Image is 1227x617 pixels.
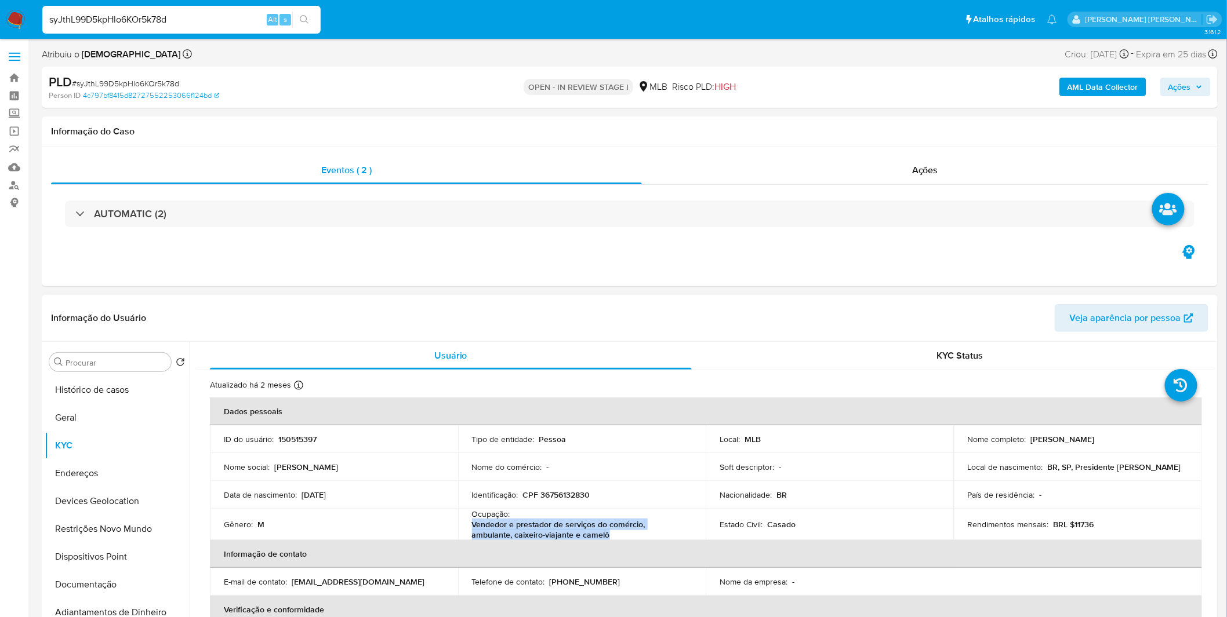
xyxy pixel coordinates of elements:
button: Devices Geolocation [45,487,190,515]
a: 4c797bf8415d82727552253066f124bd [83,90,219,101]
p: Nacionalidade : [720,490,772,500]
p: ID do usuário : [224,434,274,444]
p: Telefone de contato : [472,576,545,587]
button: Endereços [45,459,190,487]
p: Tipo de entidade : [472,434,535,444]
button: KYC [45,432,190,459]
b: PLD [49,72,72,91]
span: Usuário [434,349,467,362]
p: Pessoa [539,434,567,444]
h3: AUTOMATIC (2) [94,207,166,220]
p: Casado [767,519,796,530]
button: Veja aparência por pessoa [1055,304,1208,332]
span: Expira em 25 dias [1137,48,1207,61]
p: Data de nascimento : [224,490,297,500]
p: [PHONE_NUMBER] [550,576,620,587]
p: BR [776,490,787,500]
h1: Informação do Caso [51,126,1208,137]
p: BRL $11736 [1054,519,1094,530]
p: Gênero : [224,519,253,530]
b: [DEMOGRAPHIC_DATA] [79,48,180,61]
input: Pesquise usuários ou casos... [42,12,321,27]
div: Criou: [DATE] [1065,46,1129,62]
span: Veja aparência por pessoa [1070,304,1181,332]
span: # syJthL99D5kpHlo6KOr5k78d [72,78,179,89]
button: Procurar [54,357,63,367]
button: Documentação [45,571,190,598]
a: Sair [1206,13,1218,25]
b: Person ID [49,90,81,101]
span: Alt [268,14,277,25]
p: Atualizado há 2 meses [210,379,291,390]
span: s [284,14,287,25]
span: Eventos ( 2 ) [321,163,372,177]
p: igor.silva@mercadolivre.com [1086,14,1203,25]
button: AML Data Collector [1059,78,1146,96]
button: Retornar ao pedido padrão [176,357,185,370]
p: MLB [745,434,761,444]
p: [PERSON_NAME] [1031,434,1095,444]
p: - [792,576,794,587]
span: Atribuiu o [42,48,180,61]
button: Geral [45,404,190,432]
span: Ações [912,163,938,177]
p: País de residência : [968,490,1035,500]
p: E-mail de contato : [224,576,287,587]
p: - [547,462,549,472]
p: - [779,462,781,472]
p: Nome social : [224,462,270,472]
button: Ações [1160,78,1211,96]
p: [EMAIL_ADDRESS][DOMAIN_NAME] [292,576,424,587]
p: Rendimentos mensais : [968,519,1049,530]
p: - [1040,490,1042,500]
th: Informação de contato [210,540,1202,568]
p: Local : [720,434,740,444]
p: 150515397 [278,434,317,444]
span: HIGH [714,80,736,93]
div: MLB [638,81,667,93]
b: AML Data Collector [1068,78,1138,96]
button: Restrições Novo Mundo [45,515,190,543]
p: Vendedor e prestador de serviços do comércio, ambulante, caixeiro-viajante e camelô [472,519,688,540]
p: [PERSON_NAME] [274,462,338,472]
p: Nome do comércio : [472,462,542,472]
span: Ações [1168,78,1191,96]
p: OPEN - IN REVIEW STAGE I [524,79,633,95]
th: Dados pessoais [210,397,1202,425]
p: [DATE] [302,490,326,500]
div: AUTOMATIC (2) [65,200,1195,227]
p: BR, SP, Presidente [PERSON_NAME] [1048,462,1181,472]
a: Notificações [1047,14,1057,24]
button: search-icon [292,12,316,28]
p: Ocupação : [472,509,510,519]
span: - [1131,46,1134,62]
span: Atalhos rápidos [974,13,1036,25]
p: Identificação : [472,490,518,500]
button: Histórico de casos [45,376,190,404]
button: Dispositivos Point [45,543,190,571]
input: Procurar [66,357,166,368]
p: CPF 36756132830 [523,490,590,500]
p: Soft descriptor : [720,462,774,472]
p: Local de nascimento : [968,462,1043,472]
p: Nome da empresa : [720,576,787,587]
p: Nome completo : [968,434,1026,444]
span: Risco PLD: [672,81,736,93]
p: Estado Civil : [720,519,763,530]
p: M [257,519,264,530]
span: KYC Status [937,349,983,362]
h1: Informação do Usuário [51,312,146,324]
